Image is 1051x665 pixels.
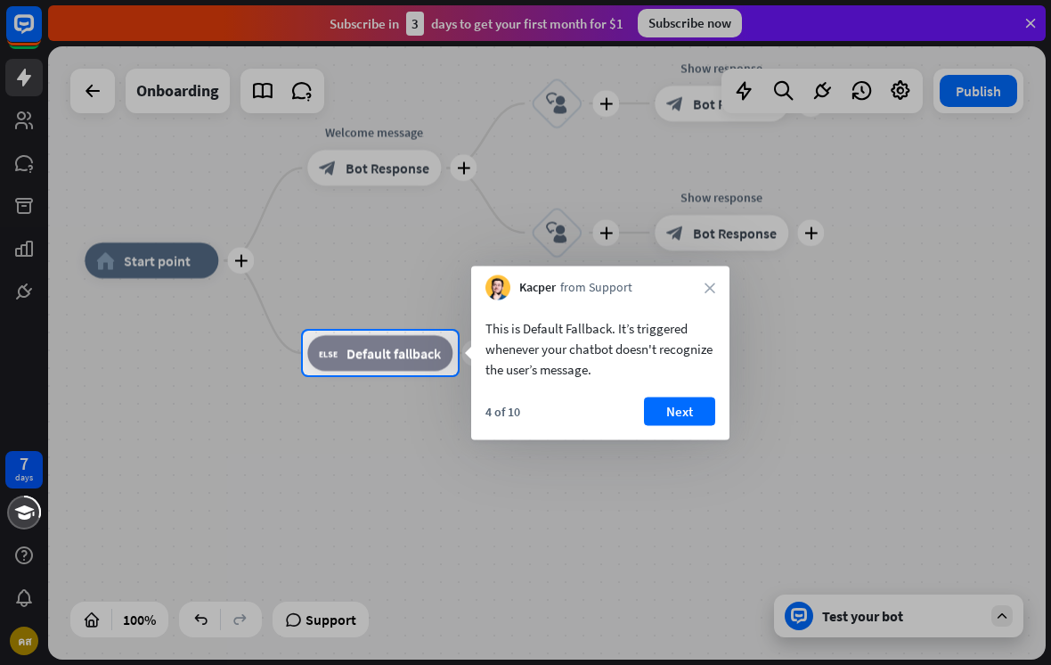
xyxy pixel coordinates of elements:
div: 4 of 10 [485,404,520,420]
button: Next [644,398,715,426]
span: Default fallback [346,344,441,362]
i: block_fallback [319,344,338,362]
span: from Support [560,279,632,297]
button: Open LiveChat chat widget [14,7,68,61]
span: Kacper [519,279,556,297]
i: close [705,283,715,293]
div: This is Default Fallback. It’s triggered whenever your chatbot doesn't recognize the user’s message. [485,318,715,380]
